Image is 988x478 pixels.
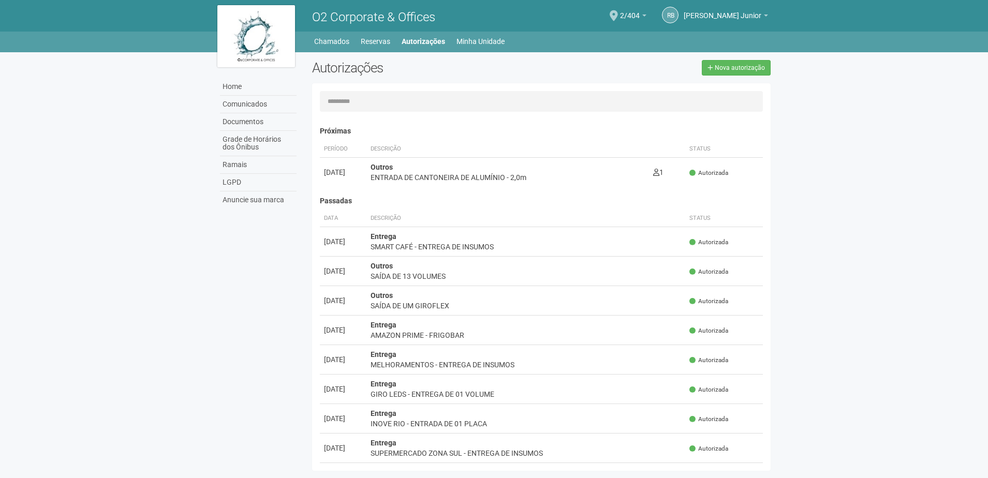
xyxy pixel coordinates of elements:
th: Período [320,141,366,158]
span: Autorizada [689,238,728,247]
strong: Outros [371,262,393,270]
a: Chamados [314,34,349,49]
h4: Próximas [320,127,763,135]
a: RB [662,7,679,23]
div: GIRO LEDS - ENTREGA DE 01 VOLUME [371,389,682,399]
span: O2 Corporate & Offices [312,10,435,24]
a: [PERSON_NAME] Junior [684,13,768,21]
img: logo.jpg [217,5,295,67]
th: Status [685,210,763,227]
a: Nova autorização [702,60,771,76]
div: [DATE] [324,325,362,335]
th: Status [685,141,763,158]
span: 2/404 [620,2,640,20]
a: Home [220,78,297,96]
span: Raul Barrozo da Motta Junior [684,2,761,20]
div: [DATE] [324,384,362,394]
span: Autorizada [689,169,728,177]
span: Autorizada [689,444,728,453]
a: Autorizações [402,34,445,49]
strong: Entrega [371,439,396,447]
div: SAÍDA DE UM GIROFLEX [371,301,682,311]
div: INOVE RIO - ENTRADA DE 01 PLACA [371,419,682,429]
th: Data [320,210,366,227]
strong: Entrega [371,380,396,388]
span: Autorizada [689,297,728,306]
a: Grade de Horários dos Ônibus [220,131,297,156]
h4: Passadas [320,197,763,205]
div: SAÍDA DE 13 VOLUMES [371,271,682,281]
strong: Entrega [371,409,396,417]
a: Comunicados [220,96,297,113]
strong: Outros [371,291,393,300]
span: Nova autorização [715,64,765,71]
div: [DATE] [324,295,362,306]
a: Minha Unidade [456,34,505,49]
span: Autorizada [689,267,728,276]
a: Ramais [220,156,297,174]
div: AMAZON PRIME - FRIGOBAR [371,330,682,340]
div: SUPERMERCADO ZONA SUL - ENTREGA DE INSUMOS [371,448,682,458]
span: 1 [653,168,663,176]
a: Documentos [220,113,297,131]
div: ENTRADA DE CANTONEIRA DE ALUMÍNIO - 2,0m [371,172,645,183]
div: MELHORAMENTOS - ENTREGA DE INSUMOS [371,360,682,370]
a: Reservas [361,34,390,49]
span: Autorizada [689,326,728,335]
div: [DATE] [324,354,362,365]
div: [DATE] [324,413,362,424]
div: [DATE] [324,266,362,276]
strong: Outros [371,163,393,171]
div: [DATE] [324,443,362,453]
div: [DATE] [324,236,362,247]
h2: Autorizações [312,60,534,76]
span: Autorizada [689,415,728,424]
strong: Entrega [371,321,396,329]
th: Descrição [366,210,686,227]
strong: Entrega [371,232,396,241]
strong: Entrega [371,350,396,358]
a: Anuncie sua marca [220,191,297,208]
a: LGPD [220,174,297,191]
a: 2/404 [620,13,646,21]
th: Descrição [366,141,649,158]
div: [DATE] [324,167,362,177]
span: Autorizada [689,385,728,394]
span: Autorizada [689,356,728,365]
div: SMART CAFÉ - ENTREGA DE INSUMOS [371,242,682,252]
